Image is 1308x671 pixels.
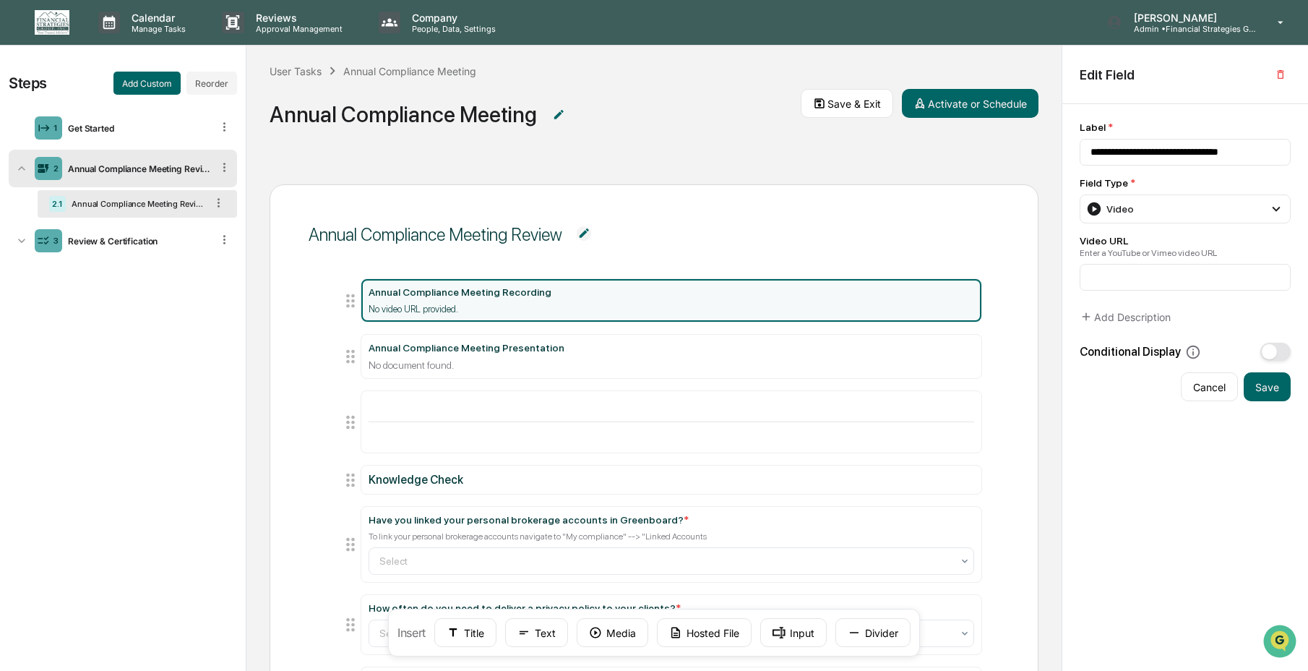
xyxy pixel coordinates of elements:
div: 2 [53,163,59,174]
div: We're available if you need us! [49,125,183,137]
button: Title [434,618,496,647]
a: 🖐️Preclearance [9,176,99,202]
a: 🔎Data Lookup [9,204,97,230]
div: Start new chat [49,111,237,125]
button: Save [1244,372,1291,401]
p: Reviews [244,12,350,24]
div: Conditional Display [1080,344,1201,360]
div: Annual Compliance Meeting Review [66,199,206,209]
div: 3 [53,236,59,246]
div: Annual Compliance Meeting Review [62,163,212,174]
a: 🗄️Attestations [99,176,185,202]
div: Label [1080,121,1291,133]
div: Field Type [1080,177,1291,189]
div: Annual Compliance Meeting Recording [369,286,974,298]
div: How often do you need to deliver a privacy policy to your clients?*Select [361,595,981,654]
button: Start new chat [246,115,263,132]
button: Reorder [186,72,237,95]
div: Insert [388,609,920,657]
button: Add Custom [113,72,181,95]
p: Company [400,12,503,24]
p: Approval Management [244,24,350,34]
button: Save & Exit [801,89,893,118]
div: Have you linked your personal brokerage accounts in Greenboard? [369,514,689,526]
button: Media [577,618,648,647]
p: Manage Tasks [120,24,193,34]
div: No video URL provided. [369,304,974,315]
p: Calendar [120,12,193,24]
div: Knowledge Check [369,473,974,487]
div: How often do you need to deliver a privacy policy to your clients? [369,602,681,614]
button: Input [760,618,827,647]
div: Video [1086,201,1134,217]
button: Activate or Schedule [902,89,1038,118]
div: Review & Certification [62,236,212,247]
div: To link your personal brokerage accounts navigate to "My compliance" --> "Linked Accounts [369,531,974,542]
div: Annual Compliance Meeting Presentation [369,342,974,354]
span: Data Lookup [29,210,91,224]
div: No document found. [369,359,974,371]
div: Annual Compliance Meeting Review [309,224,562,245]
div: 🗄️ [105,184,116,195]
button: Cancel [1181,372,1238,401]
img: Additional Document Icon [577,226,591,241]
button: Divider [835,618,911,647]
div: Annual Compliance Meeting PresentationNo document found. [361,335,981,378]
span: Attestations [119,182,179,197]
p: How can we help? [14,30,263,54]
button: Hosted File [657,618,752,647]
div: Annual Compliance Meeting [270,101,537,127]
div: Have you linked your personal brokerage accounts in Greenboard?*To link your personal brokerage a... [361,507,981,582]
div: Steps [9,74,47,92]
img: 1746055101610-c473b297-6a78-478c-a979-82029cc54cd1 [14,111,40,137]
p: [PERSON_NAME] [1122,12,1257,24]
div: 2.1 [49,196,66,212]
div: Video URL [1080,235,1291,247]
div: Enter a YouTube or Vimeo video URL [1080,248,1291,258]
span: Preclearance [29,182,93,197]
div: 🖐️ [14,184,26,195]
h2: Edit Field [1080,67,1135,82]
div: Annual Compliance Meeting [343,65,476,77]
div: 🔎 [14,211,26,223]
span: Pylon [144,245,175,256]
div: User Tasks [270,65,322,77]
a: Powered byPylon [102,244,175,256]
img: logo [35,10,69,35]
p: People, Data, Settings [400,24,503,34]
div: Annual Compliance Meeting RecordingNo video URL provided. [361,279,981,322]
p: Admin • Financial Strategies Group (FSG) [1122,24,1257,34]
iframe: Open customer support [1262,623,1301,662]
div: 1 [53,123,58,133]
button: Add Description [1080,302,1171,331]
button: Text [505,618,568,647]
div: Knowledge Check [361,466,981,494]
img: Additional Document Icon [551,108,566,122]
div: Get Started [62,123,212,134]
